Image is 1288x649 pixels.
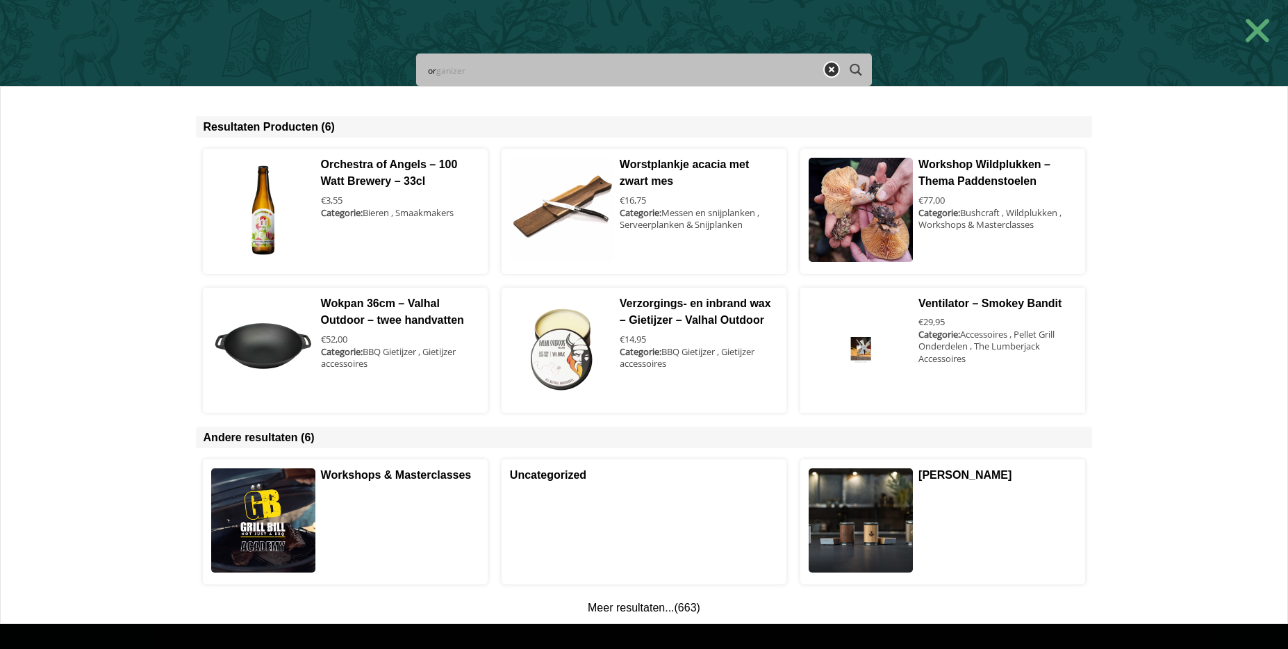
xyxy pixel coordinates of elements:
[196,116,1093,138] div: Resultaten Producten (6)
[428,57,813,83] input: Search input
[809,295,1077,313] a: Ventilator – Smokey Bandit
[809,156,1077,191] a: Workshop Wildplukken – Thema Paddenstoelen
[510,156,778,191] a: Worstplankje acacia met zwart mes
[1241,14,1274,47] a: Close
[843,58,868,82] button: Search magnifier button
[211,295,479,330] a: Wokpan 36cm – Valhal Outdoor – twee handvatten
[809,467,1077,484] a: [PERSON_NAME]
[510,295,778,330] a: Verzorgings- en inbrand wax – Gietijzer – Valhal Outdoor
[510,467,778,484] a: Uncategorized
[431,58,816,82] form: Search form
[211,467,479,484] a: Workshops & Masterclasses
[675,602,700,614] span: (663)
[196,427,1093,448] div: Andere resultaten (6)
[3,595,1285,621] a: Meer resultaten...(663)
[211,156,479,191] a: Orchestra of Angels – 100 Watt Brewery – 33cl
